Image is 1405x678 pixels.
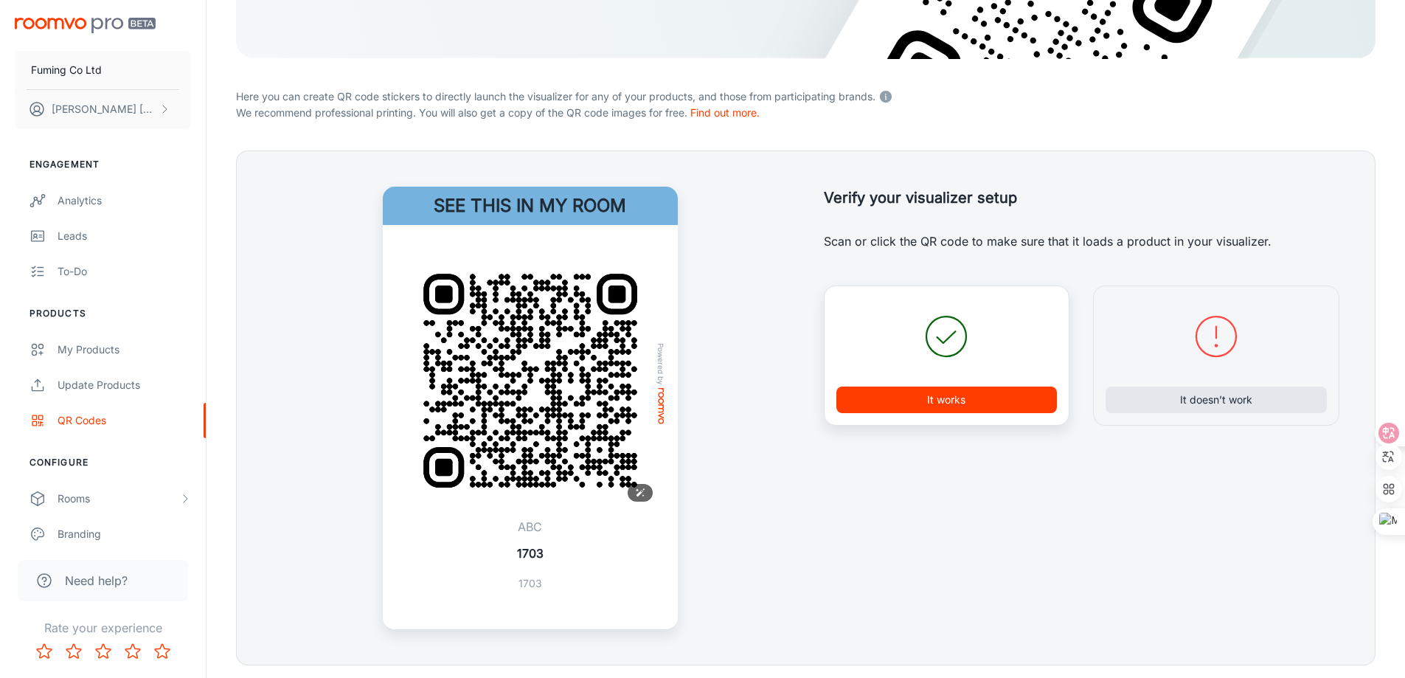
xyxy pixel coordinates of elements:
img: roomvo [658,388,664,424]
p: Here you can create QR code stickers to directly launch the visualizer for any of your products, ... [236,86,1375,105]
p: 1703 [517,575,544,592]
button: [PERSON_NAME] [PERSON_NAME] [15,90,191,128]
div: To-do [58,263,191,280]
div: Branding [58,526,191,542]
p: Rate your experience [12,619,194,637]
div: My Products [58,342,191,358]
a: See this in my roomQR Code ExamplePowered byroomvoABC17031703 [383,187,678,629]
p: ABC [517,518,544,536]
button: Rate 1 star [30,637,59,666]
div: Leads [58,228,191,244]
button: Fuming Co Ltd [15,51,191,89]
p: Fuming Co Ltd [31,62,102,78]
span: Powered by [653,343,668,385]
p: We recommend professional printing. You will also get a copy of the QR code images for free. [236,105,1375,121]
button: Rate 4 star [118,637,148,666]
div: Rooms [58,491,179,507]
button: Rate 3 star [89,637,118,666]
h5: Verify your visualizer setup [824,187,1340,209]
img: QR Code Example [400,251,660,511]
button: Rate 5 star [148,637,177,666]
h4: See this in my room [383,187,678,225]
p: Scan or click the QR code to make sure that it loads a product in your visualizer. [824,232,1340,250]
button: It doesn’t work [1106,387,1327,413]
button: It works [836,387,1058,413]
span: Need help? [65,572,128,589]
div: Update Products [58,377,191,393]
p: [PERSON_NAME] [PERSON_NAME] [52,101,156,117]
button: Rate 2 star [59,637,89,666]
div: Analytics [58,193,191,209]
img: Roomvo PRO Beta [15,18,156,33]
a: Find out more. [690,106,760,119]
div: QR Codes [58,412,191,429]
p: 1703 [517,544,544,562]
